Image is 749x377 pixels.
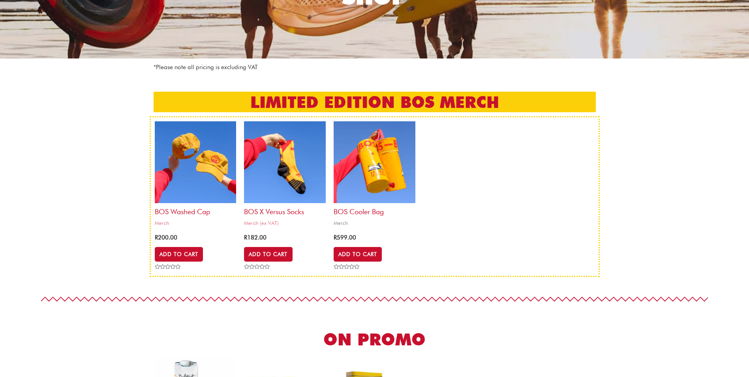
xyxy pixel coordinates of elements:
[334,220,415,226] span: Merch
[334,234,356,241] bdi: 599.00
[154,329,596,351] h2: ON PROMO
[244,121,326,203] img: bos x versus socks
[244,121,326,229] a: BOS x Versus SocksMerch (ex VAT)
[155,121,237,229] a: BOS Washed CapMerch
[155,220,237,226] span: Merch
[334,234,337,241] span: R
[155,121,237,203] img: bos cap
[244,220,326,226] span: Merch (ex VAT)
[155,247,203,261] a: Add to cart: “BOS Washed Cap”
[244,203,326,216] h2: BOS x Versus Socks
[154,92,596,112] h2: LIMITED EDITION BOS MERCH
[334,121,415,203] img: bos cooler bag
[334,121,415,229] a: BOS Cooler bagMerch
[244,247,292,261] a: Select options for “BOS x Versus Socks”
[155,203,237,216] h2: BOS Washed Cap
[155,234,177,241] bdi: 200.00
[334,203,415,216] h2: BOS Cooler bag
[155,234,158,241] span: R
[154,62,596,72] p: *Please note all pricing is excluding VAT
[244,234,247,241] span: R
[334,247,382,261] a: Add to cart: “BOS Cooler bag”
[244,234,267,241] bdi: 182.00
